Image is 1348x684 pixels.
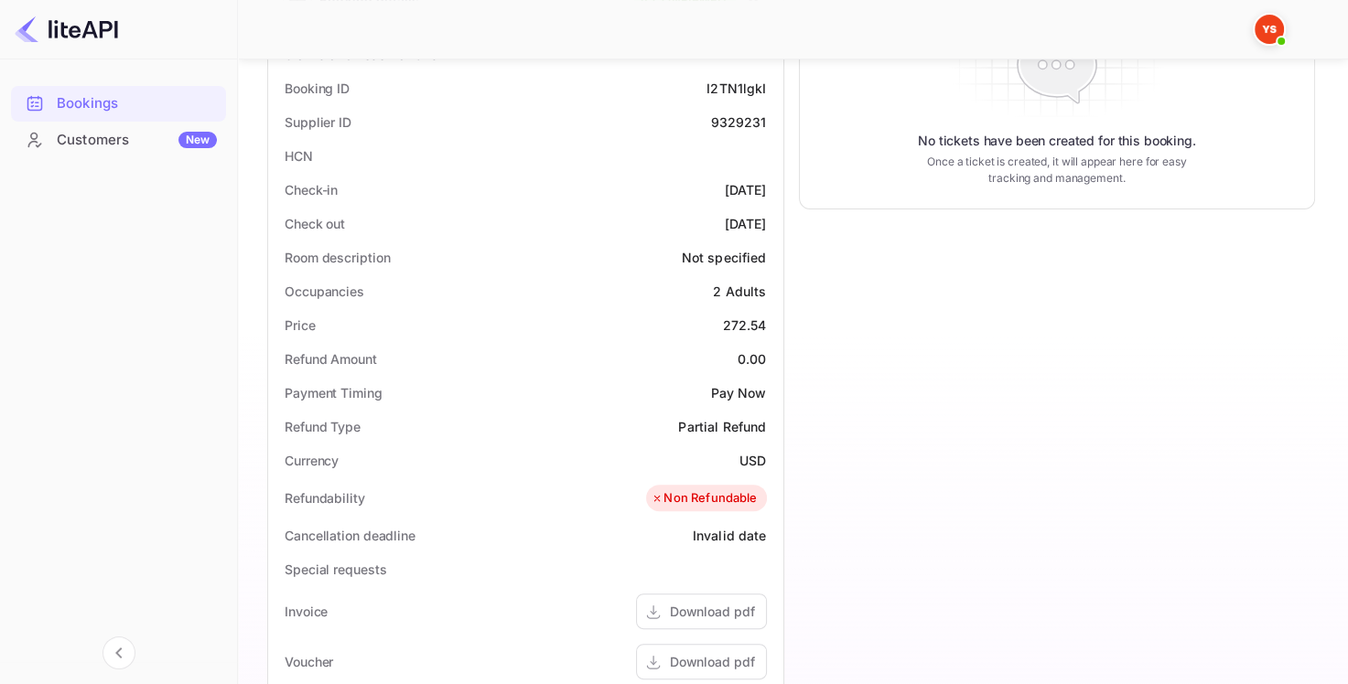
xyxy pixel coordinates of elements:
div: 9329231 [710,112,766,132]
div: Not specified [682,248,767,267]
div: USD [739,451,766,470]
div: Bookings [57,93,217,114]
div: Price [285,315,316,335]
div: Bookings [11,86,226,122]
div: 272.54 [723,315,767,335]
div: Check out [285,214,345,233]
div: Check-in [285,180,338,199]
div: Download pdf [670,602,755,621]
div: Download pdf [670,652,755,671]
a: Bookings [11,86,226,120]
div: [DATE] [725,180,767,199]
div: Payment Timing [285,383,383,402]
div: Refund Amount [285,349,377,369]
div: HCN [285,146,313,166]
div: Cancellation deadline [285,526,415,545]
div: 2 Adults [713,282,766,301]
div: [DATE] [725,214,767,233]
div: Refund Type [285,417,361,436]
div: Invoice [285,602,328,621]
div: Currency [285,451,339,470]
div: CustomersNew [11,123,226,158]
div: Voucher [285,652,333,671]
div: 0.00 [738,349,767,369]
p: Once a ticket is created, it will appear here for easy tracking and management. [919,154,1194,187]
div: Refundability [285,488,365,508]
button: Collapse navigation [102,636,135,669]
div: Room description [285,248,390,267]
img: Yandex Support [1255,15,1284,44]
img: LiteAPI logo [15,15,118,44]
div: New [178,132,217,148]
div: Pay Now [710,383,766,402]
p: No tickets have been created for this booking. [918,132,1196,150]
div: Special requests [285,560,386,579]
div: Customers [57,130,217,151]
a: CustomersNew [11,123,226,156]
div: Supplier ID [285,112,351,132]
div: Booking ID [285,79,350,98]
div: Invalid date [693,526,767,545]
div: I2TN1lgkI [706,79,766,98]
div: Non Refundable [651,489,757,508]
div: Partial Refund [678,417,766,436]
div: Occupancies [285,282,364,301]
